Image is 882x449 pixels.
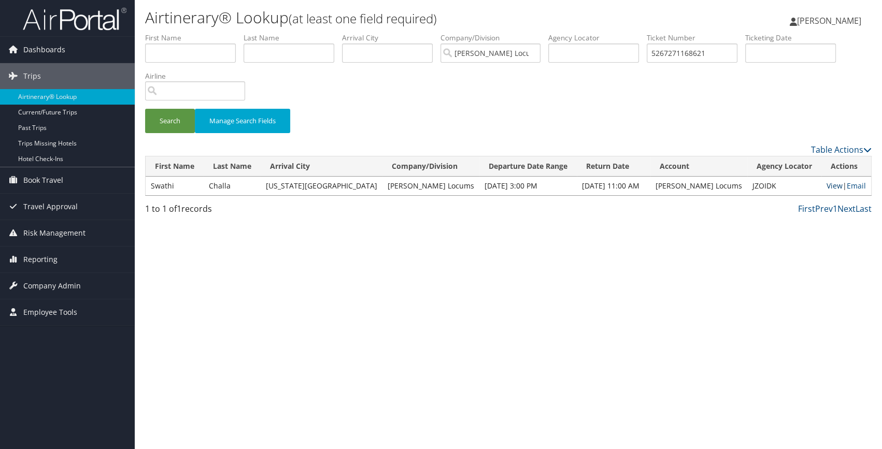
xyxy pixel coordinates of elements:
td: | [821,177,871,195]
div: 1 to 1 of records [145,202,315,220]
span: Dashboards [23,37,65,63]
th: Actions [821,156,871,177]
label: Last Name [244,33,342,43]
label: Ticketing Date [745,33,844,43]
td: [DATE] 11:00 AM [577,177,650,195]
a: First [798,203,815,214]
span: [PERSON_NAME] [797,15,861,26]
th: Return Date: activate to sort column ascending [577,156,650,177]
span: Risk Management [23,220,86,246]
label: Ticket Number [647,33,745,43]
span: Travel Approval [23,194,78,220]
td: [PERSON_NAME] Locums [650,177,747,195]
td: [DATE] 3:00 PM [479,177,577,195]
span: 1 [177,203,181,214]
a: Last [856,203,872,214]
span: Company Admin [23,273,81,299]
button: Manage Search Fields [195,109,290,133]
th: Account: activate to sort column ascending [650,156,747,177]
a: View [827,181,843,191]
td: Challa [204,177,261,195]
img: airportal-logo.png [23,7,126,31]
th: Arrival City: activate to sort column ascending [261,156,382,177]
label: Company/Division [440,33,548,43]
th: First Name: activate to sort column ascending [146,156,204,177]
th: Last Name: activate to sort column ascending [204,156,261,177]
th: Agency Locator: activate to sort column ascending [747,156,821,177]
label: First Name [145,33,244,43]
label: Agency Locator [548,33,647,43]
a: 1 [833,203,837,214]
span: Book Travel [23,167,63,193]
a: Prev [815,203,833,214]
a: [PERSON_NAME] [790,5,872,36]
label: Airline [145,71,253,81]
a: Table Actions [811,144,872,155]
small: (at least one field required) [289,10,437,27]
td: [US_STATE][GEOGRAPHIC_DATA] [261,177,382,195]
td: JZOIDK [747,177,821,195]
td: [PERSON_NAME] Locums [382,177,479,195]
a: Next [837,203,856,214]
h1: Airtinerary® Lookup [145,7,630,28]
span: Trips [23,63,41,89]
button: Search [145,109,195,133]
td: Swathi [146,177,204,195]
label: Arrival City [342,33,440,43]
th: Company/Division [382,156,479,177]
span: Reporting [23,247,58,272]
span: Employee Tools [23,299,77,325]
a: Email [847,181,866,191]
th: Departure Date Range: activate to sort column ascending [479,156,577,177]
